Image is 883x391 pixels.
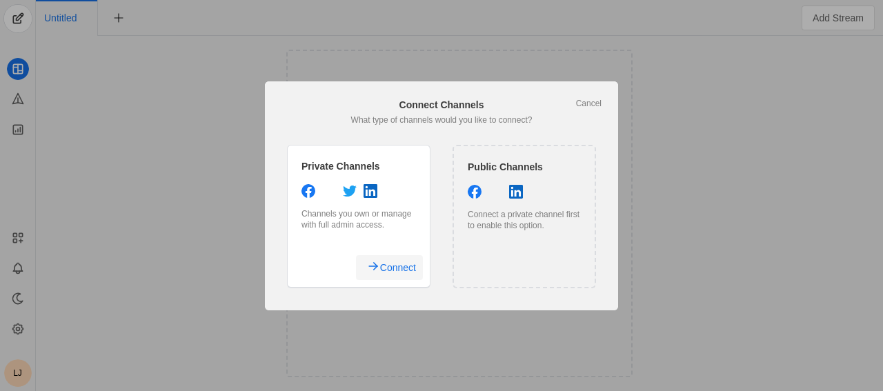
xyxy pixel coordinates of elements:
[509,185,523,199] app-icon: Linkedin
[301,208,416,230] div: Channels you own or manage with full admin access.
[281,114,602,126] div: What type of channels would you like to connect?
[364,184,377,198] app-icon: Linkedin
[488,185,502,199] app-icon: Instagram
[468,209,581,231] div: Connect a private channel first to enable this option.
[576,98,602,109] a: Cancel
[322,184,336,198] app-icon: Instagram
[301,184,315,198] app-icon: Facebook
[301,159,416,173] div: Private Channels
[468,185,482,199] app-icon: Facebook
[380,255,416,280] span: Connect
[343,184,357,198] app-icon: Twitter
[356,255,423,280] button: Connect
[281,98,602,112] div: Connect Channels
[468,160,581,174] div: Public Channels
